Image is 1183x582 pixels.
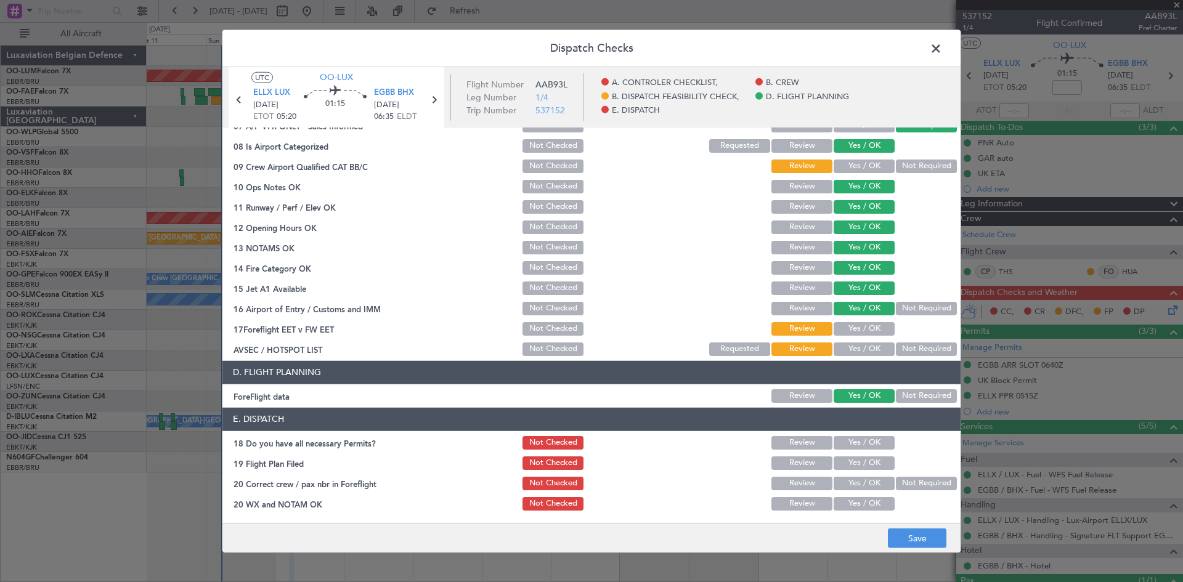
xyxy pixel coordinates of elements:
button: Not Required [896,477,957,490]
button: Not Required [896,302,957,315]
header: Dispatch Checks [222,30,961,67]
button: Not Required [896,160,957,173]
button: Not Required [896,342,957,356]
button: Not Required [896,389,957,403]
